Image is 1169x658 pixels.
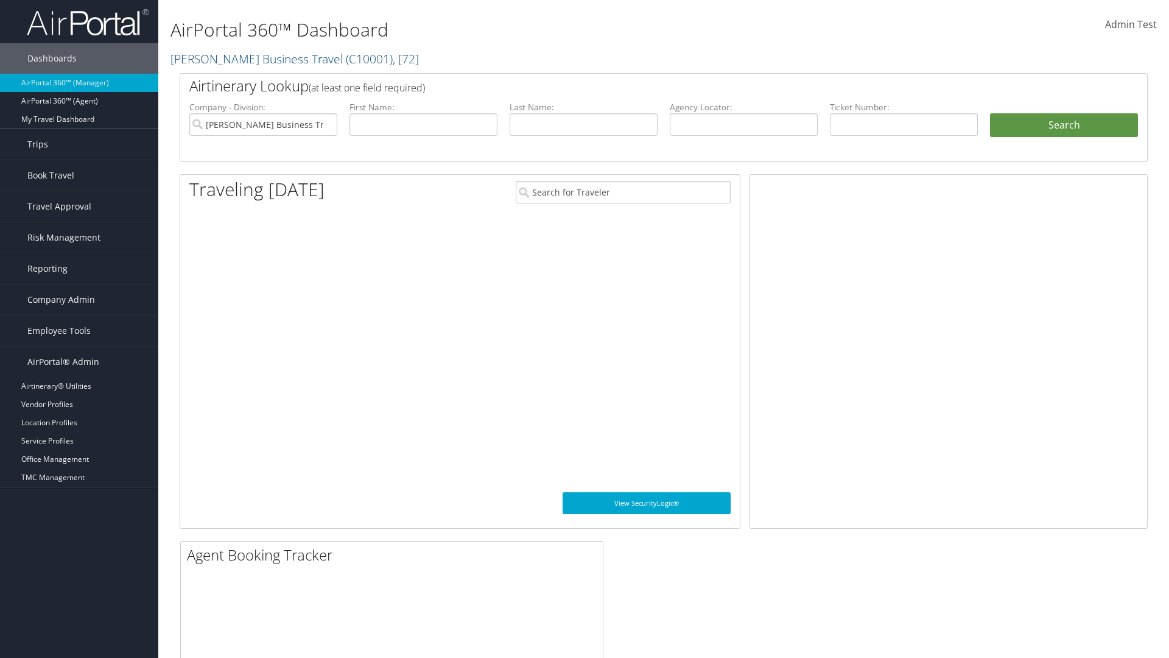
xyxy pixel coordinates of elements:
[393,51,419,67] span: , [ 72 ]
[27,191,91,222] span: Travel Approval
[309,81,425,94] span: (at least one field required)
[346,51,393,67] span: ( C10001 )
[27,285,95,315] span: Company Admin
[187,545,603,565] h2: Agent Booking Tracker
[170,51,419,67] a: [PERSON_NAME] Business Travel
[189,177,325,202] h1: Traveling [DATE]
[189,101,337,113] label: Company - Division:
[27,316,91,346] span: Employee Tools
[27,8,149,37] img: airportal-logo.png
[1105,18,1157,31] span: Admin Test
[27,253,68,284] span: Reporting
[27,43,77,74] span: Dashboards
[27,222,100,253] span: Risk Management
[670,101,818,113] label: Agency Locator:
[27,347,99,377] span: AirPortal® Admin
[990,113,1138,138] button: Search
[27,160,74,191] span: Book Travel
[1105,6,1157,44] a: Admin Test
[27,129,48,160] span: Trips
[516,181,731,203] input: Search for Traveler
[563,492,731,514] a: View SecurityLogic®
[349,101,497,113] label: First Name:
[510,101,658,113] label: Last Name:
[830,101,978,113] label: Ticket Number:
[189,76,1058,96] h2: Airtinerary Lookup
[170,17,828,43] h1: AirPortal 360™ Dashboard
